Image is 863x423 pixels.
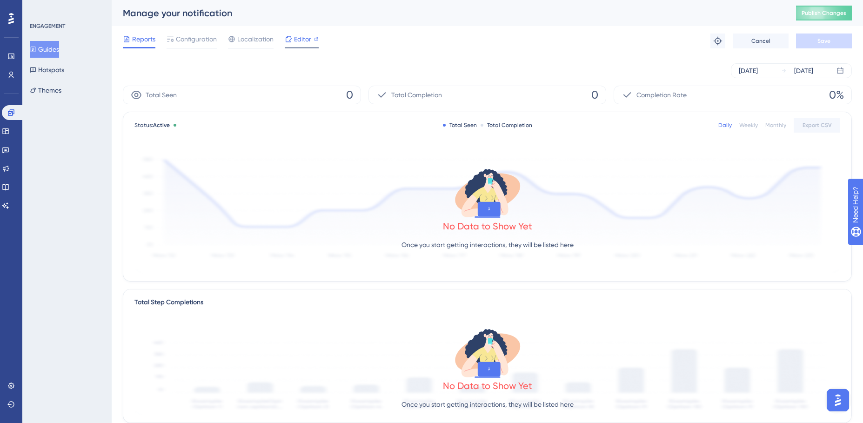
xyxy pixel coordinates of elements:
span: Save [817,37,830,45]
div: No Data to Show Yet [443,379,532,392]
span: Need Help? [22,2,58,13]
button: Themes [30,82,61,99]
div: Total Completion [481,121,532,129]
div: ENGAGEMENT [30,22,65,30]
div: Weekly [739,121,758,129]
p: Once you start getting interactions, they will be listed here [401,239,574,250]
div: Total Seen [443,121,477,129]
div: [DATE] [794,65,813,76]
span: Status: [134,121,170,129]
span: Publish Changes [802,9,846,17]
span: Total Seen [146,89,177,101]
div: Total Step Completions [134,297,203,308]
span: Cancel [751,37,770,45]
div: [DATE] [739,65,758,76]
button: Guides [30,41,59,58]
span: Configuration [176,34,217,45]
button: Hotspots [30,61,64,78]
button: Publish Changes [796,6,852,20]
div: Monthly [765,121,786,129]
span: 0 [591,87,598,102]
span: Editor [294,34,311,45]
span: 0 [346,87,353,102]
span: 0% [829,87,844,102]
div: Daily [718,121,732,129]
div: No Data to Show Yet [443,220,532,233]
button: Cancel [733,34,789,48]
iframe: UserGuiding AI Assistant Launcher [824,386,852,414]
span: Completion Rate [636,89,687,101]
span: Reports [132,34,155,45]
button: Save [796,34,852,48]
span: Total Completion [391,89,442,101]
p: Once you start getting interactions, they will be listed here [401,399,574,410]
span: Localization [237,34,274,45]
button: Export CSV [794,118,840,133]
div: Manage your notification [123,7,773,20]
span: Active [153,122,170,128]
span: Export CSV [803,121,832,129]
